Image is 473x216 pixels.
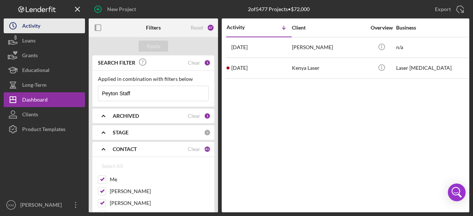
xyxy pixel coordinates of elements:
label: [PERSON_NAME] [110,199,209,207]
div: Loans [22,33,35,50]
div: 1 [204,113,211,119]
div: Activity [227,24,259,30]
button: Clients [4,107,85,122]
button: Export [428,2,469,17]
button: Dashboard [4,92,85,107]
div: Laser [MEDICAL_DATA] [396,58,470,78]
div: Product Templates [22,122,65,138]
text: KM [8,203,14,207]
button: Grants [4,48,85,63]
button: Educational [4,63,85,78]
div: n/a [396,38,470,57]
button: Long-Term [4,78,85,92]
div: Client [292,25,366,31]
div: 47 [207,24,214,31]
div: 45 [204,146,211,152]
button: Apply [139,41,168,52]
button: Product Templates [4,122,85,137]
div: Select All [102,159,123,174]
div: Clear [188,113,200,119]
div: Grants [22,48,38,65]
b: STAGE [113,130,129,136]
div: Applied in combination with filters below [98,76,209,82]
div: Activity [22,18,40,35]
div: Overview [368,25,395,31]
div: Open Intercom Messenger [448,184,466,201]
button: KM[PERSON_NAME] [4,198,85,212]
div: New Project [107,2,136,17]
div: Apply [147,41,160,52]
button: Select All [98,159,127,174]
div: 0 [204,129,211,136]
div: [PERSON_NAME] [18,198,67,214]
div: Educational [22,63,50,79]
b: CONTACT [113,146,137,152]
button: Loans [4,33,85,48]
div: Reset [191,25,203,31]
div: Business [396,25,470,31]
button: Activity [4,18,85,33]
div: 2 of 5477 Projects • $72,000 [248,6,310,12]
label: [PERSON_NAME] [110,188,209,195]
label: Me [110,176,209,183]
time: 2025-07-22 19:40 [231,44,248,50]
div: Kenya Laser [292,58,366,78]
div: Long-Term [22,78,47,94]
div: Dashboard [22,92,48,109]
b: SEARCH FILTER [98,60,135,66]
div: 1 [204,59,211,66]
div: Clear [188,60,200,66]
div: Clients [22,107,38,124]
div: [PERSON_NAME] [292,38,366,57]
time: 2025-06-06 20:56 [231,65,248,71]
div: Clear [188,146,200,152]
b: Filters [146,25,161,31]
div: Export [435,2,451,17]
button: New Project [89,2,143,17]
b: ARCHIVED [113,113,139,119]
